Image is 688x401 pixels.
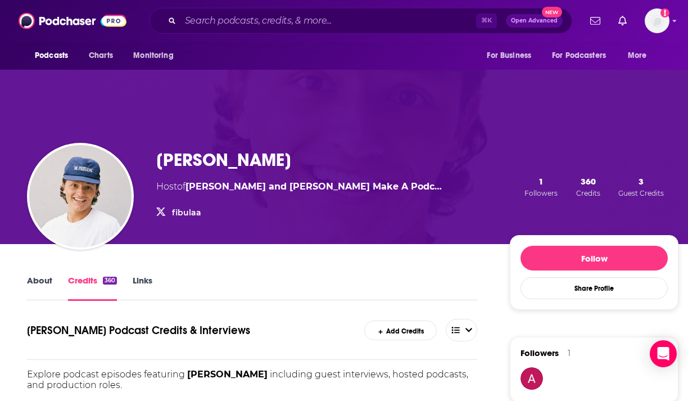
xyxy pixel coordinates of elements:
[645,8,669,33] img: User Profile
[476,13,497,28] span: ⌘ K
[103,277,117,285] div: 360
[446,319,477,341] button: open menu
[487,48,531,64] span: For Business
[82,45,120,66] a: Charts
[645,8,669,33] button: Show profile menu
[520,348,559,358] span: Followers
[27,45,83,66] button: open menu
[576,189,600,197] span: Credits
[615,175,667,198] button: 3Guest Credits
[614,11,631,30] a: Show notifications dropdown
[542,7,562,17] span: New
[511,18,558,24] span: Open Advanced
[35,48,68,64] span: Podcasts
[524,189,558,197] span: Followers
[521,175,561,198] button: 1Followers
[620,45,661,66] button: open menu
[27,319,342,341] h1: Connor Wood's Podcast Credits & Interviews
[125,45,188,66] button: open menu
[520,277,668,299] button: Share Profile
[68,275,117,301] a: Credits360
[520,246,668,271] button: Follow
[552,48,606,64] span: For Podcasters
[479,45,545,66] button: open menu
[185,181,442,192] a: Brooke and Connor Make A Podcast
[156,149,291,171] h3: [PERSON_NAME]
[628,48,647,64] span: More
[586,11,605,30] a: Show notifications dropdown
[150,8,572,34] div: Search podcasts, credits, & more...
[19,10,126,31] img: Podchaser - Follow, Share and Rate Podcasts
[364,321,437,340] a: Add Credits
[133,48,173,64] span: Monitoring
[89,48,113,64] span: Charts
[545,45,622,66] button: open menu
[618,189,664,197] span: Guest Credits
[156,181,177,192] span: Host
[506,14,563,28] button: Open AdvancedNew
[645,8,669,33] span: Logged in as EvolveMKD
[172,208,201,218] a: fibulaa
[639,176,644,187] span: 3
[177,181,442,192] span: of
[538,176,544,187] span: 1
[180,12,476,30] input: Search podcasts, credits, & more...
[650,340,677,367] div: Open Intercom Messenger
[520,367,543,390] img: alorettam
[187,369,268,380] span: [PERSON_NAME]
[573,175,604,198] button: 360Credits
[133,275,152,301] a: Links
[581,176,596,187] span: 360
[660,8,669,17] svg: Add a profile image
[29,145,132,247] img: Connor Wood
[27,275,52,301] a: About
[27,369,477,390] p: Explore podcast episodes featuring including guest interviews, hosted podcasts, and production ro...
[568,348,571,358] div: 1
